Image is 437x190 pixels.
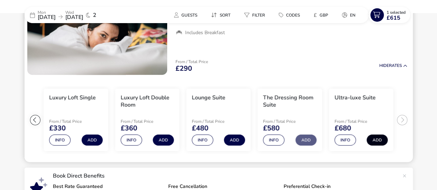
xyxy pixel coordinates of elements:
button: Info [263,134,285,146]
span: Codes [286,12,300,18]
p: From / Total Price [334,119,383,123]
span: £615 [387,15,400,21]
button: en [336,10,361,20]
button: £GBP [308,10,334,20]
swiper-slide: 7 / 7 [325,86,397,154]
h3: Luxury Loft Single [49,94,96,101]
span: Guests [181,12,197,18]
naf-pibe-menu-bar-item: Sort [206,10,239,20]
i: £ [314,12,317,19]
span: GBP [320,12,328,18]
span: £360 [121,125,137,132]
div: Mon[DATE]Wed[DATE]2 [25,7,128,23]
naf-pibe-menu-bar-item: £GBP [308,10,336,20]
swiper-slide: 3 / 7 [40,86,111,154]
span: [DATE] [38,13,56,21]
naf-pibe-menu-bar-item: Filter [239,10,273,20]
button: Codes [273,10,305,20]
span: 1 Selected [387,10,406,15]
span: 2 [93,12,96,18]
naf-pibe-menu-bar-item: Codes [273,10,308,20]
p: Free Cancellation [168,184,278,189]
p: Book Direct Benefits [53,173,399,179]
span: [DATE] [65,13,83,21]
span: Sort [220,12,230,18]
span: £290 [175,65,192,72]
swiper-slide: 4 / 7 [112,86,183,154]
naf-pibe-menu-bar-item: 1 Selected£615 [369,7,413,23]
button: 1 Selected£615 [369,7,410,23]
button: Add [367,134,388,146]
span: en [350,12,355,18]
h3: Lounge Suite [192,94,225,101]
button: Add [153,134,174,146]
button: Info [121,134,142,146]
button: Filter [239,10,270,20]
h3: Ultra-luxe Suite [334,94,376,101]
p: From / Total Price [192,119,241,123]
p: From / Total Price [175,60,208,64]
span: £580 [263,125,280,132]
h3: Luxury Loft Double Room [121,94,174,109]
button: Add [82,134,103,146]
button: Add [295,134,316,146]
button: Info [49,134,70,146]
span: Hide [379,63,389,68]
p: Mon [38,10,56,14]
span: £330 [49,125,66,132]
button: HideRates [379,63,407,68]
button: Info [192,134,213,146]
span: £680 [334,125,351,132]
p: From / Total Price [263,119,312,123]
button: Guests [169,10,203,20]
span: Filter [252,12,265,18]
button: Add [224,134,245,146]
p: Best Rate Guaranteed [53,184,163,189]
swiper-slide: 6 / 7 [254,86,325,154]
button: Info [334,134,356,146]
swiper-slide: 5 / 7 [183,86,254,154]
h3: The Dressing Room Suite [263,94,316,109]
span: Includes Breakfast [185,30,225,36]
p: From / Total Price [49,119,98,123]
p: Preferential Check-in [284,184,393,189]
p: From / Total Price [121,119,170,123]
naf-pibe-menu-bar-item: Guests [169,10,206,20]
p: Wed [65,10,83,14]
span: £480 [192,125,208,132]
button: Sort [206,10,236,20]
naf-pibe-menu-bar-item: en [336,10,364,20]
